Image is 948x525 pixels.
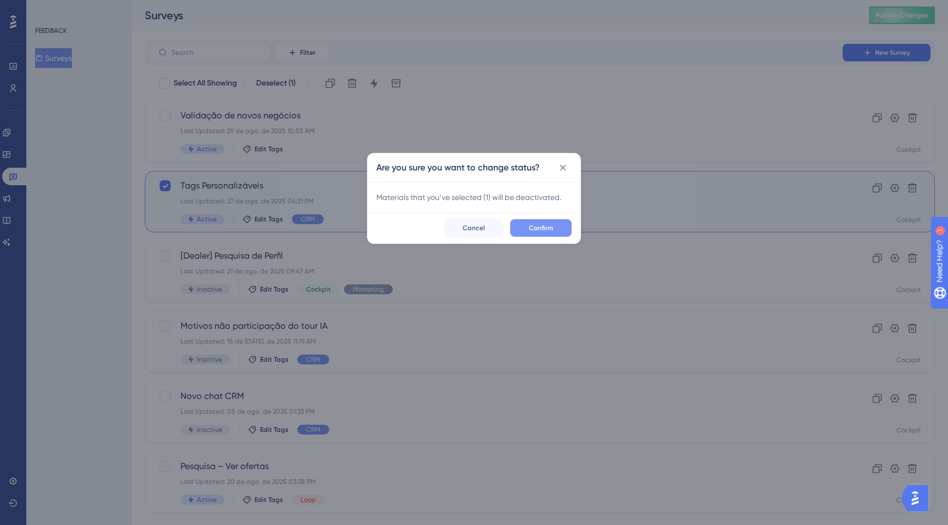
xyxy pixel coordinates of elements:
span: Materials that you’ve selected ( 1 ) will be de activated. [376,193,561,202]
span: Cancel [462,224,485,232]
span: Confirm [529,224,553,232]
iframe: UserGuiding AI Assistant Launcher [902,482,935,515]
h2: Are you sure you want to change status? [376,161,540,174]
div: 1 [76,5,80,14]
span: Need Help? [26,3,69,16]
